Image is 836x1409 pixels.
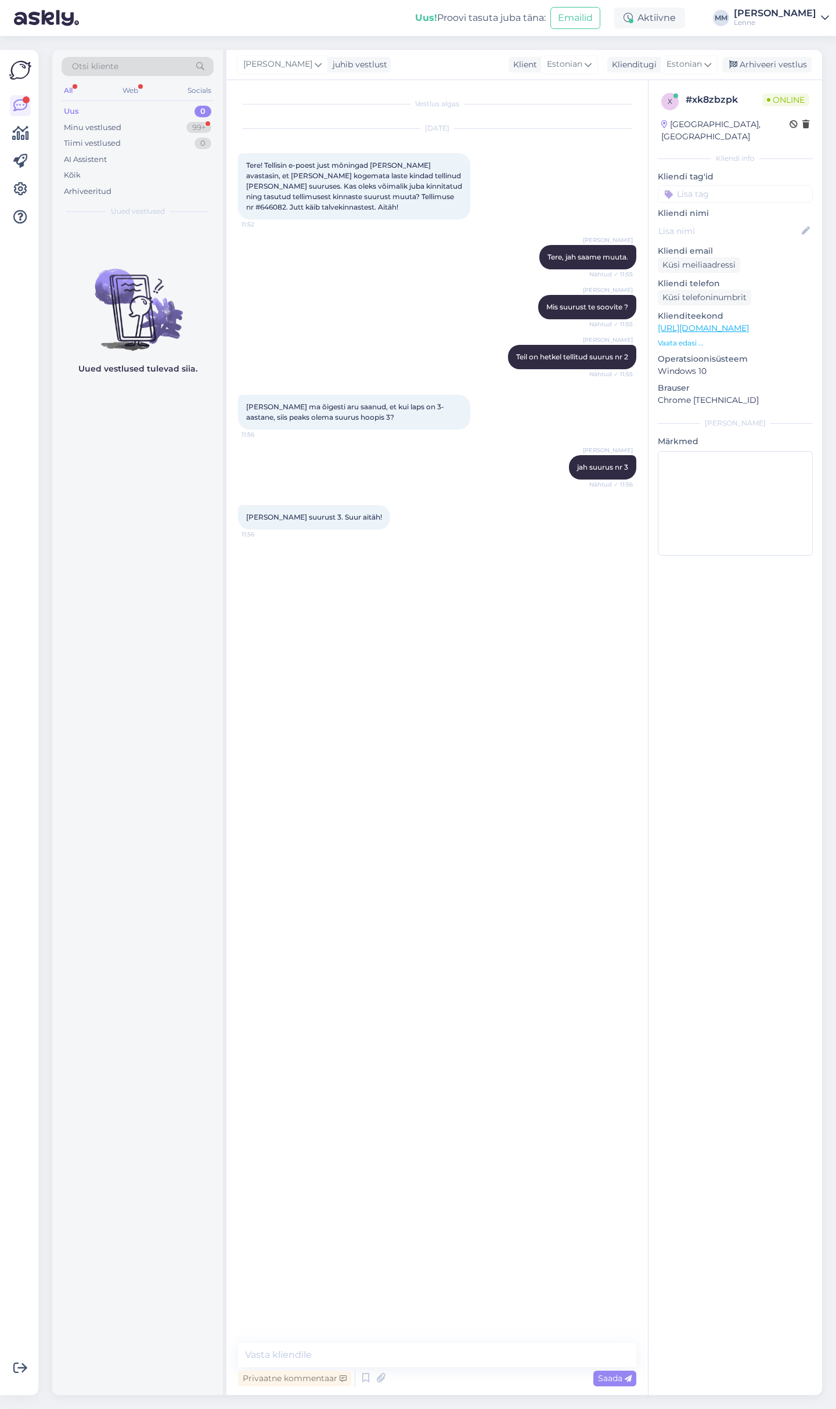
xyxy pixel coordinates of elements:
[64,154,107,165] div: AI Assistent
[415,11,546,25] div: Proovi tasuta juba täna:
[762,93,809,106] span: Online
[658,225,799,237] input: Lisa nimi
[658,278,813,290] p: Kliendi telefon
[547,58,582,71] span: Estonian
[577,463,628,471] span: jah suurus nr 3
[734,9,816,18] div: [PERSON_NAME]
[64,186,111,197] div: Arhiveeritud
[658,171,813,183] p: Kliendi tag'id
[328,59,387,71] div: juhib vestlust
[658,353,813,365] p: Operatsioonisüsteem
[185,83,214,98] div: Socials
[415,12,437,23] b: Uus!
[9,59,31,81] img: Askly Logo
[666,58,702,71] span: Estonian
[546,302,628,311] span: Mis suurust te soovite ?
[547,253,628,261] span: Tere, jah saame muuta.
[589,270,633,279] span: Nähtud ✓ 11:55
[111,206,165,217] span: Uued vestlused
[658,365,813,377] p: Windows 10
[550,7,600,29] button: Emailid
[583,336,633,344] span: [PERSON_NAME]
[668,97,672,106] span: x
[614,8,685,28] div: Aktiivne
[658,435,813,448] p: Märkmed
[658,382,813,394] p: Brauser
[64,170,81,181] div: Kõik
[52,248,223,352] img: No chats
[658,310,813,322] p: Klienditeekond
[509,59,537,71] div: Klient
[598,1373,632,1383] span: Saada
[186,122,211,134] div: 99+
[734,9,829,27] a: [PERSON_NAME]Lenne
[120,83,140,98] div: Web
[658,290,751,305] div: Küsi telefoninumbrit
[658,257,740,273] div: Küsi meiliaadressi
[78,363,197,375] p: Uued vestlused tulevad siia.
[658,418,813,428] div: [PERSON_NAME]
[583,286,633,294] span: [PERSON_NAME]
[658,338,813,348] p: Vaata edasi ...
[242,220,285,229] span: 11:52
[238,99,636,109] div: Vestlus algas
[713,10,729,26] div: MM
[607,59,657,71] div: Klienditugi
[194,138,211,149] div: 0
[583,446,633,455] span: [PERSON_NAME]
[72,60,118,73] span: Otsi kliente
[658,323,749,333] a: [URL][DOMAIN_NAME]
[194,106,211,117] div: 0
[722,57,812,73] div: Arhiveeri vestlus
[243,58,312,71] span: [PERSON_NAME]
[589,320,633,329] span: Nähtud ✓ 11:55
[516,352,628,361] span: Teil on hetkel tellitud suurus nr 2
[242,430,285,439] span: 11:56
[658,245,813,257] p: Kliendi email
[62,83,75,98] div: All
[238,123,636,134] div: [DATE]
[64,138,121,149] div: Tiimi vestlused
[242,530,285,539] span: 11:56
[658,153,813,164] div: Kliendi info
[661,118,790,143] div: [GEOGRAPHIC_DATA], [GEOGRAPHIC_DATA]
[64,122,121,134] div: Minu vestlused
[238,1371,351,1386] div: Privaatne kommentaar
[658,394,813,406] p: Chrome [TECHNICAL_ID]
[64,106,79,117] div: Uus
[658,185,813,203] input: Lisa tag
[246,402,444,421] span: [PERSON_NAME] ma õigesti aru saanud, et kui laps on 3-aastane, siis peaks olema suurus hoopis 3?
[658,207,813,219] p: Kliendi nimi
[583,236,633,244] span: [PERSON_NAME]
[246,161,464,211] span: Tere! Tellisin e-poest just mõningad [PERSON_NAME] avastasin, et [PERSON_NAME] kogemata laste kin...
[589,370,633,379] span: Nähtud ✓ 11:55
[246,513,382,521] span: [PERSON_NAME] suurust 3. Suur aitäh!
[734,18,816,27] div: Lenne
[686,93,762,107] div: # xk8zbzpk
[589,480,633,489] span: Nähtud ✓ 11:56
